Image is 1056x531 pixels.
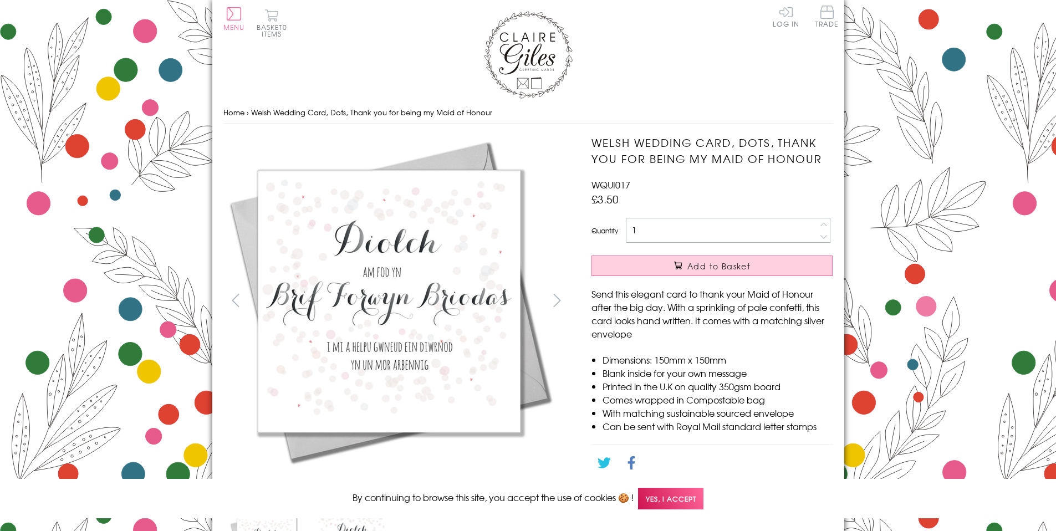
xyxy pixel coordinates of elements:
[603,406,833,420] li: With matching sustainable sourced envelope
[591,287,833,340] p: Send this elegant card to thank your Maid of Honour after the big day. With a sprinkling of pale ...
[223,107,244,118] a: Home
[223,288,248,313] button: prev
[603,366,833,380] li: Blank inside for your own message
[247,107,249,118] span: ›
[251,107,492,118] span: Welsh Wedding Card, Dots, Thank you for being my Maid of Honour
[257,9,287,37] button: Basket0 items
[591,178,630,191] span: WQUI017
[687,261,751,272] span: Add to Basket
[223,22,245,32] span: Menu
[773,6,799,27] a: Log In
[591,191,619,207] span: £3.50
[815,6,839,29] a: Trade
[603,420,833,433] li: Can be sent with Royal Mail standard letter stamps
[591,256,833,276] button: Add to Basket
[223,101,833,124] nav: breadcrumbs
[262,22,287,39] span: 0 items
[815,6,839,27] span: Trade
[638,488,703,509] span: Yes, I accept
[603,393,833,406] li: Comes wrapped in Compostable bag
[544,288,569,313] button: next
[603,380,833,393] li: Printed in the U.K on quality 350gsm board
[223,7,245,30] button: Menu
[603,353,833,366] li: Dimensions: 150mm x 150mm
[484,11,573,99] img: Claire Giles Greetings Cards
[591,135,833,167] h1: Welsh Wedding Card, Dots, Thank you for being my Maid of Honour
[591,226,618,236] label: Quantity
[223,135,556,467] img: Welsh Wedding Card, Dots, Thank you for being my Maid of Honour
